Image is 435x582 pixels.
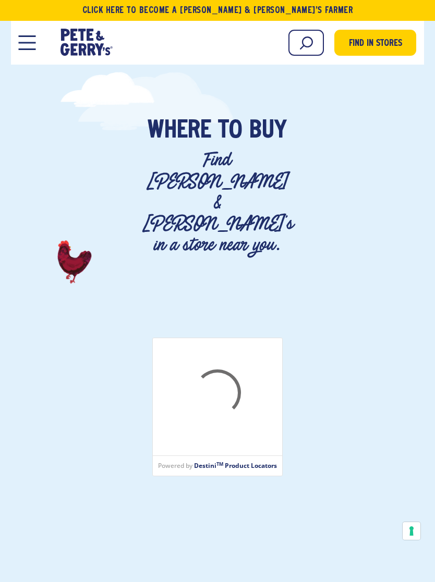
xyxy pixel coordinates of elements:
span: Where [148,118,211,144]
span: Find in Stores [349,37,402,51]
input: Search [288,30,324,56]
button: Your consent preferences for tracking technologies [403,522,420,540]
span: To [218,118,243,144]
p: Find [PERSON_NAME] & [PERSON_NAME]'s in a store near you. [142,150,293,256]
button: Open Mobile Menu Modal Dialog [19,35,36,50]
a: Find in Stores [334,30,416,56]
span: Buy [249,118,287,144]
